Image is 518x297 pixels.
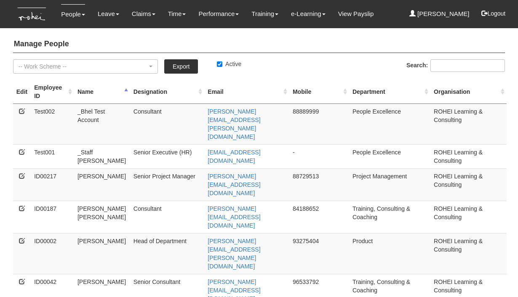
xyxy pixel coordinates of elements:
[251,4,278,24] a: Training
[338,4,374,24] a: View Payslip
[217,60,241,68] label: Active
[31,201,74,233] td: ID00187
[430,233,507,274] td: ROHEI Learning & Consulting
[430,168,507,201] td: ROHEI Learning & Consulting
[349,103,430,144] td: People Excellence
[208,173,260,196] a: [PERSON_NAME][EMAIL_ADDRESS][DOMAIN_NAME]
[74,144,130,168] td: _Staff [PERSON_NAME]
[198,4,239,24] a: Performance
[289,201,349,233] td: 84188652
[164,59,198,74] a: Export
[13,59,158,74] button: -- Work Scheme --
[98,4,119,24] a: Leave
[409,4,470,24] a: [PERSON_NAME]
[208,205,260,229] a: [PERSON_NAME][EMAIL_ADDRESS][DOMAIN_NAME]
[430,59,505,72] input: Search:
[74,103,130,144] td: _Bhel Test Account
[204,80,289,104] th: Email : activate to sort column ascending
[61,4,85,24] a: People
[291,4,326,24] a: e-Learning
[31,144,74,168] td: Test001
[130,233,205,274] td: Head of Department
[475,3,511,24] button: Logout
[130,201,205,233] td: Consultant
[130,168,205,201] td: Senior Project Manager
[430,103,507,144] td: ROHEI Learning & Consulting
[349,201,430,233] td: Training, Consulting & Coaching
[130,144,205,168] td: Senior Executive (HR)
[349,144,430,168] td: People Excellence
[74,233,130,274] td: [PERSON_NAME]
[289,168,349,201] td: 88729513
[208,149,260,164] a: [EMAIL_ADDRESS][DOMAIN_NAME]
[74,201,130,233] td: [PERSON_NAME] [PERSON_NAME]
[289,233,349,274] td: 93275404
[74,168,130,201] td: [PERSON_NAME]
[168,4,186,24] a: Time
[19,62,148,71] div: -- Work Scheme --
[31,168,74,201] td: ID00217
[349,80,430,104] th: Department : activate to sort column ascending
[208,238,260,270] a: [PERSON_NAME][EMAIL_ADDRESS][PERSON_NAME][DOMAIN_NAME]
[430,201,507,233] td: ROHEI Learning & Consulting
[430,144,507,168] td: ROHEI Learning & Consulting
[13,36,505,53] h4: Manage People
[349,168,430,201] td: Project Management
[430,80,507,104] th: Organisation : activate to sort column ascending
[13,80,31,104] th: Edit
[406,59,505,72] label: Search:
[132,4,155,24] a: Claims
[31,80,74,104] th: Employee ID: activate to sort column ascending
[289,103,349,144] td: 88889999
[289,80,349,104] th: Mobile : activate to sort column ascending
[130,103,205,144] td: Consultant
[31,103,74,144] td: Test002
[130,80,205,104] th: Designation : activate to sort column ascending
[31,233,74,274] td: ID00002
[289,144,349,168] td: -
[217,61,222,67] input: Active
[74,80,130,104] th: Name : activate to sort column descending
[349,233,430,274] td: Product
[208,108,260,140] a: [PERSON_NAME][EMAIL_ADDRESS][PERSON_NAME][DOMAIN_NAME]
